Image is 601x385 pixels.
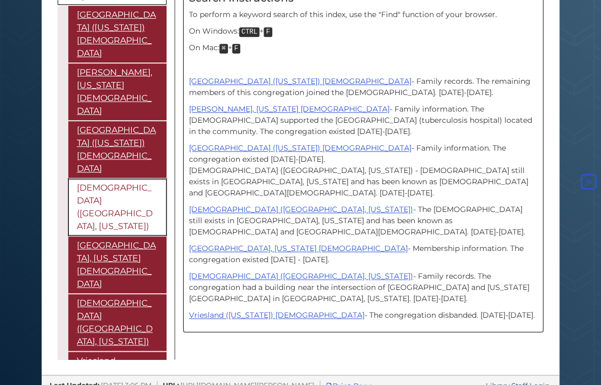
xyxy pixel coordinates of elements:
[239,27,259,37] kbd: CTRL
[189,104,537,137] p: - Family information. The [DEMOGRAPHIC_DATA] supported the [GEOGRAPHIC_DATA] (tuberculosis hospit...
[189,204,537,238] p: - The [DEMOGRAPHIC_DATA] still exists in [GEOGRAPHIC_DATA], [US_STATE] and has been known as [DEM...
[189,42,537,54] p: On Mac: +
[189,143,537,199] p: - Family information. The congregation existed [DATE]-[DATE]. [DEMOGRAPHIC_DATA] ([GEOGRAPHIC_DAT...
[189,243,537,265] p: - Membership information. The congregation existed [DATE] - [DATE].
[232,44,241,53] kbd: F
[189,76,412,86] a: [GEOGRAPHIC_DATA] ([US_STATE]) [DEMOGRAPHIC_DATA]
[189,243,408,253] a: [GEOGRAPHIC_DATA], [US_STATE] [DEMOGRAPHIC_DATA]
[189,9,537,20] p: To perform a keyword search of this index, use the "Find" function of your browser.
[189,205,413,214] a: [DEMOGRAPHIC_DATA] ([GEOGRAPHIC_DATA], [US_STATE])
[189,310,537,321] p: - The congregation disbanded. [DATE]-[DATE].
[189,271,413,281] a: [DEMOGRAPHIC_DATA] ([GEOGRAPHIC_DATA], [US_STATE])
[219,44,228,53] kbd: ⌘
[189,104,390,114] a: [PERSON_NAME], [US_STATE] [DEMOGRAPHIC_DATA]
[68,121,167,177] a: [GEOGRAPHIC_DATA] ([US_STATE]) [DEMOGRAPHIC_DATA]
[189,310,365,320] a: Vriesland ([US_STATE]) [DEMOGRAPHIC_DATA]
[264,27,272,37] kbd: F
[579,177,598,187] a: Back to Top
[68,5,167,62] a: [GEOGRAPHIC_DATA] ([US_STATE]) [DEMOGRAPHIC_DATA]
[189,271,537,304] p: - Family records. The congregation had a building near the intersection of [GEOGRAPHIC_DATA] and ...
[68,178,167,235] a: [DEMOGRAPHIC_DATA] ([GEOGRAPHIC_DATA], [US_STATE])
[68,294,167,350] a: [DEMOGRAPHIC_DATA] ([GEOGRAPHIC_DATA], [US_STATE])
[189,26,537,37] p: On Windows: +
[189,76,537,98] p: - Family records. The remaining members of this congregation joined the [DEMOGRAPHIC_DATA]. [DATE...
[189,143,412,153] a: [GEOGRAPHIC_DATA] ([US_STATE]) [DEMOGRAPHIC_DATA]
[68,236,167,293] a: [GEOGRAPHIC_DATA], [US_STATE] [DEMOGRAPHIC_DATA]
[68,63,167,120] a: [PERSON_NAME], [US_STATE] [DEMOGRAPHIC_DATA]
